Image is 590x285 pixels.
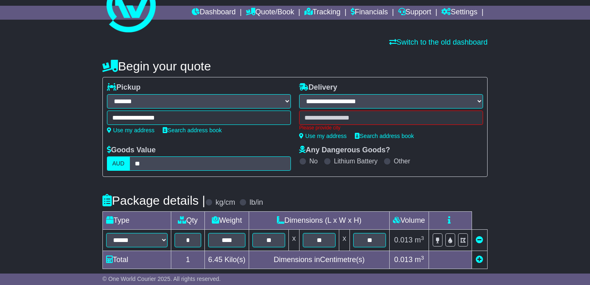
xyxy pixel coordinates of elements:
a: Support [398,6,431,20]
a: Remove this item [476,236,483,244]
span: 0.013 [394,256,413,264]
sup: 3 [421,255,424,261]
label: Any Dangerous Goods? [299,146,390,155]
a: Use my address [299,133,347,139]
span: © One World Courier 2025. All rights reserved. [102,276,221,282]
td: Dimensions (L x W x H) [249,212,390,230]
a: Settings [441,6,477,20]
td: Total [103,251,171,269]
td: Weight [205,212,249,230]
td: Kilo(s) [205,251,249,269]
td: Qty [171,212,205,230]
td: Dimensions in Centimetre(s) [249,251,390,269]
a: Search address book [355,133,414,139]
span: m [415,256,424,264]
span: 6.45 [208,256,222,264]
td: Type [103,212,171,230]
label: No [309,157,318,165]
a: Search address book [163,127,222,133]
label: lb/in [250,198,263,207]
td: 1 [171,251,205,269]
a: Quote/Book [246,6,294,20]
a: Use my address [107,127,154,133]
label: Lithium Battery [334,157,378,165]
label: AUD [107,156,130,171]
span: 0.013 [394,236,413,244]
div: Please provide city [299,125,483,131]
a: Dashboard [192,6,236,20]
td: Volume [390,212,429,230]
label: Pickup [107,83,141,92]
label: Delivery [299,83,337,92]
a: Financials [351,6,388,20]
h4: Begin your quote [102,59,488,73]
a: Tracking [304,6,340,20]
span: m [415,236,424,244]
td: x [289,230,300,251]
sup: 3 [421,235,424,241]
h4: Package details | [102,194,205,207]
a: Switch to the old dashboard [389,38,488,46]
label: Goods Value [107,146,156,155]
label: kg/cm [216,198,235,207]
label: Other [394,157,410,165]
a: Add new item [476,256,483,264]
td: x [339,230,350,251]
